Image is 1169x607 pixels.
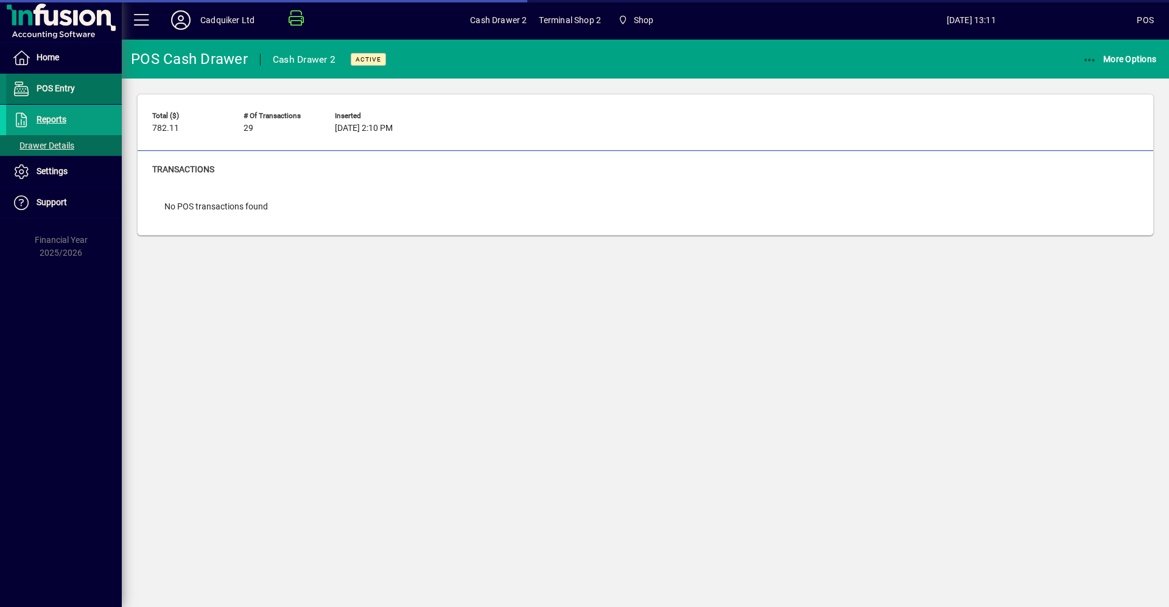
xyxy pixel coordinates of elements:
[470,10,527,30] span: Cash Drawer 2
[356,55,381,63] span: Active
[613,9,658,31] span: Shop
[37,166,68,176] span: Settings
[6,74,122,104] a: POS Entry
[539,10,601,30] span: Terminal Shop 2
[152,112,225,120] span: Total ($)
[244,112,317,120] span: # of Transactions
[37,114,66,124] span: Reports
[1083,54,1157,64] span: More Options
[12,141,74,150] span: Drawer Details
[6,156,122,187] a: Settings
[37,83,75,93] span: POS Entry
[806,10,1137,30] span: [DATE] 13:11
[6,43,122,73] a: Home
[37,52,59,62] span: Home
[152,124,179,133] span: 782.11
[37,197,67,207] span: Support
[335,112,408,120] span: Inserted
[6,188,122,218] a: Support
[273,50,335,69] div: Cash Drawer 2
[152,188,280,225] div: No POS transactions found
[6,135,122,156] a: Drawer Details
[161,9,200,31] button: Profile
[634,10,654,30] span: Shop
[1079,48,1160,70] button: More Options
[244,124,253,133] span: 29
[335,124,393,133] span: [DATE] 2:10 PM
[1137,10,1154,30] div: POS
[200,10,255,30] div: Cadquiker Ltd
[152,164,214,174] span: Transactions
[131,49,248,69] div: POS Cash Drawer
